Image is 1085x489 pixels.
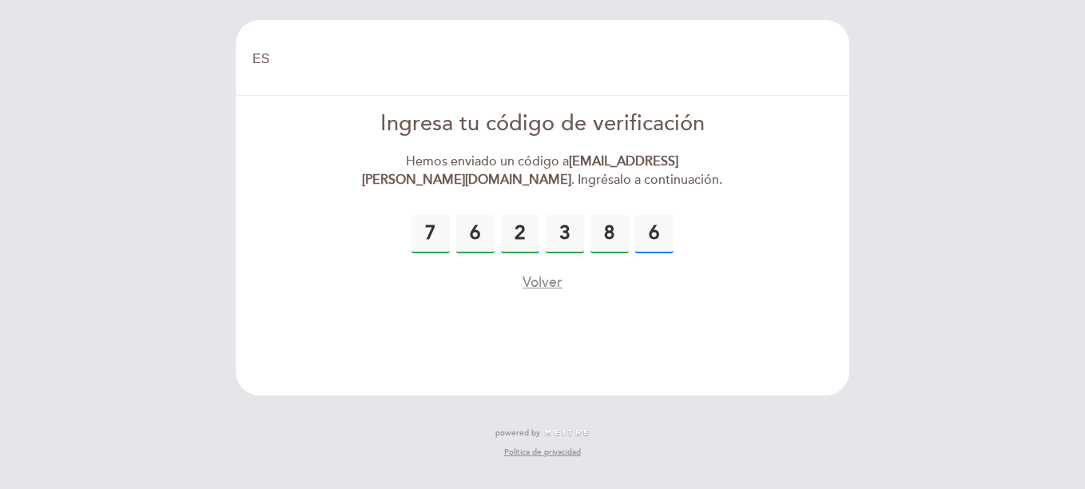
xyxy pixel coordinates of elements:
[635,215,674,253] input: 0
[495,427,590,439] a: powered by
[546,215,584,253] input: 0
[544,429,590,437] img: MEITRE
[501,215,539,253] input: 0
[411,215,450,253] input: 0
[590,215,629,253] input: 0
[362,153,678,188] strong: [EMAIL_ADDRESS][PERSON_NAME][DOMAIN_NAME]
[523,272,562,292] button: Volver
[504,447,581,458] a: Política de privacidad
[456,215,495,253] input: 0
[360,153,726,189] div: Hemos enviado un código a . Ingrésalo a continuación.
[360,109,726,140] div: Ingresa tu código de verificación
[495,427,540,439] span: powered by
